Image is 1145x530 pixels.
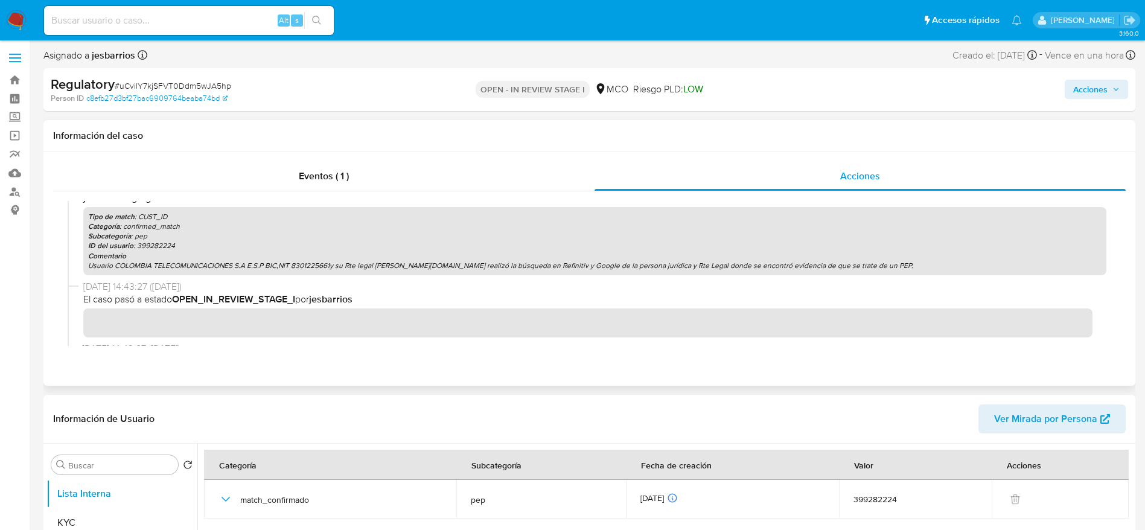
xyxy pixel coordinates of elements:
input: Buscar usuario o caso... [44,13,334,28]
button: Ver Mirada por Persona [978,404,1126,433]
button: Buscar [56,460,66,470]
a: c8efb27d3bf27bac6909764beaba74bd [86,93,228,104]
a: Notificaciones [1012,15,1022,25]
a: Salir [1123,14,1136,27]
button: Volver al orden por defecto [183,460,193,473]
span: Eventos ( 1 ) [299,169,349,183]
span: Accesos rápidos [932,14,1000,27]
div: Creado el: [DATE] [952,47,1037,63]
p: OPEN - IN REVIEW STAGE I [476,81,590,98]
span: Asignado a [43,49,135,62]
button: Acciones [1065,80,1128,99]
h1: Información del caso [53,130,1126,142]
h1: Información de Usuario [53,413,155,425]
b: jesbarrios [89,48,135,62]
button: search-icon [304,12,329,29]
input: Buscar [68,460,173,471]
span: Vence en una hora [1045,49,1124,62]
p: ext_royacach@mercadolibre.com [1051,14,1119,26]
span: Acciones [1073,80,1108,99]
button: Lista Interna [46,479,197,508]
b: Person ID [51,93,84,104]
span: Ver Mirada por Persona [994,404,1097,433]
span: LOW [683,82,703,96]
div: MCO [595,83,628,96]
span: - [1039,47,1042,63]
b: Regulatory [51,74,115,94]
span: Alt [279,14,289,26]
span: s [295,14,299,26]
span: # uCvilY7kjSFVT0Ddm5wJA5hp [115,80,231,92]
span: Riesgo PLD: [633,83,703,96]
span: Acciones [840,169,880,183]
